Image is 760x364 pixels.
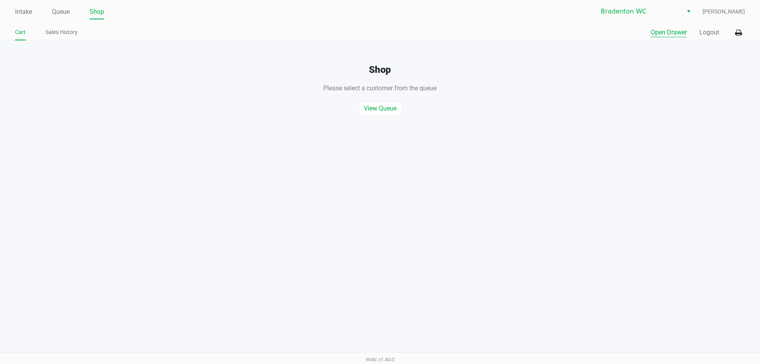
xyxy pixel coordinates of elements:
span: Web: v1.40.0 [366,356,394,362]
a: Sales History [46,27,78,37]
a: Intake [15,6,32,17]
button: Logout [699,28,719,37]
span: Bradenton WC [601,7,678,16]
span: Please select a customer from the queue [323,84,437,92]
button: Select [683,4,694,19]
button: View Queue [359,101,402,116]
a: Shop [89,6,104,17]
a: Cart [15,27,26,37]
span: [PERSON_NAME] [703,8,745,16]
a: Queue [52,6,70,17]
button: Open Drawer [651,28,687,37]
